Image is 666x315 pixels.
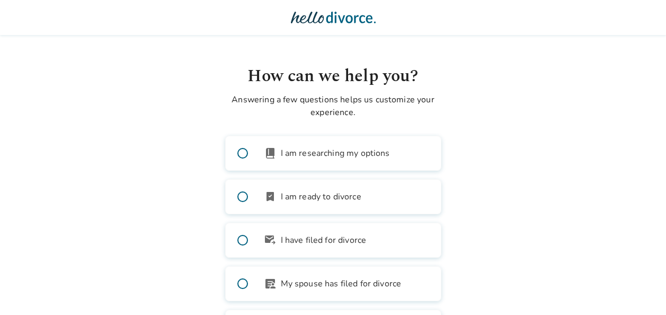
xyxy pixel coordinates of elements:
span: article_person [264,277,277,290]
span: I have filed for divorce [281,234,367,247]
span: My spouse has filed for divorce [281,277,402,290]
span: I am researching my options [281,147,390,160]
span: outgoing_mail [264,234,277,247]
img: Hello Divorce Logo [291,7,376,28]
span: bookmark_check [264,190,277,203]
span: book_2 [264,147,277,160]
span: I am ready to divorce [281,190,361,203]
h1: How can we help you? [225,64,441,89]
p: Answering a few questions helps us customize your experience. [225,93,441,119]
